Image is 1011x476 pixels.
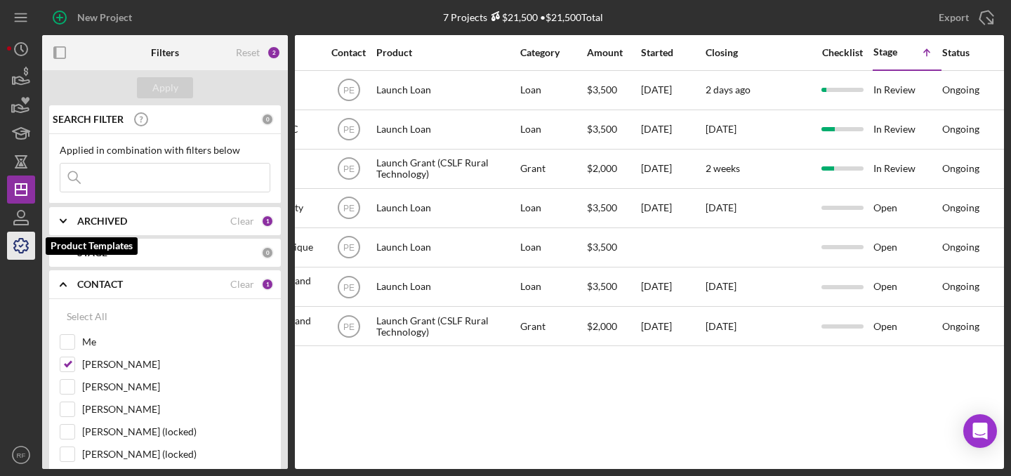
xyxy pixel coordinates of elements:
[82,425,270,439] label: [PERSON_NAME] (locked)
[376,229,517,266] div: Launch Loan
[520,308,586,345] div: Grant
[873,268,941,305] div: Open
[942,163,979,174] div: Ongoing
[137,77,193,98] button: Apply
[261,215,274,227] div: 1
[67,303,107,331] div: Select All
[942,84,979,95] div: Ongoing
[520,229,586,266] div: Loan
[942,124,979,135] div: Ongoing
[641,308,704,345] div: [DATE]
[77,216,127,227] b: ARCHIVED
[706,162,740,174] time: 2 weeks
[873,308,941,345] div: Open
[261,113,274,126] div: 0
[587,84,617,95] span: $3,500
[343,86,354,95] text: PE
[520,47,586,58] div: Category
[343,164,354,174] text: PE
[343,125,354,135] text: PE
[587,162,617,174] span: $2,000
[376,47,517,58] div: Product
[942,321,979,332] div: Ongoing
[53,114,124,125] b: SEARCH FILTER
[236,47,260,58] div: Reset
[520,268,586,305] div: Loan
[873,229,941,266] div: Open
[267,46,281,60] div: 2
[376,111,517,148] div: Launch Loan
[706,320,736,332] time: [DATE]
[706,201,736,213] time: [DATE]
[587,201,617,213] span: $3,500
[942,47,1010,58] div: Status
[587,123,617,135] span: $3,500
[77,4,132,32] div: New Project
[343,282,354,292] text: PE
[942,281,979,292] div: Ongoing
[873,72,941,109] div: In Review
[376,190,517,227] div: Launch Loan
[82,380,270,394] label: [PERSON_NAME]
[230,279,254,290] div: Clear
[873,46,907,58] div: Stage
[343,243,354,253] text: PE
[343,322,354,331] text: PE
[925,4,1004,32] button: Export
[82,402,270,416] label: [PERSON_NAME]
[17,451,26,459] text: RF
[706,47,811,58] div: Closing
[82,447,270,461] label: [PERSON_NAME] (locked)
[706,280,736,292] time: [DATE]
[873,111,941,148] div: In Review
[77,247,107,258] b: STAGE
[520,190,586,227] div: Loan
[812,47,872,58] div: Checklist
[376,72,517,109] div: Launch Loan
[520,150,586,187] div: Grant
[520,72,586,109] div: Loan
[60,303,114,331] button: Select All
[587,241,617,253] span: $3,500
[376,308,517,345] div: Launch Grant (CSLF Rural Technology)
[343,204,354,213] text: PE
[42,4,146,32] button: New Project
[641,150,704,187] div: [DATE]
[261,246,274,259] div: 0
[7,441,35,469] button: RF
[152,77,178,98] div: Apply
[873,190,941,227] div: Open
[587,47,640,58] div: Amount
[641,47,704,58] div: Started
[230,216,254,227] div: Clear
[261,278,274,291] div: 1
[77,279,123,290] b: CONTACT
[641,268,704,305] div: [DATE]
[942,202,979,213] div: Ongoing
[322,47,375,58] div: Contact
[963,414,997,448] div: Open Intercom Messenger
[487,11,538,23] div: $21,500
[82,335,270,349] label: Me
[641,111,704,148] div: [DATE]
[939,4,969,32] div: Export
[706,84,751,95] time: 2 days ago
[60,145,270,156] div: Applied in combination with filters below
[376,268,517,305] div: Launch Loan
[641,72,704,109] div: [DATE]
[82,357,270,371] label: [PERSON_NAME]
[706,123,736,135] time: [DATE]
[151,47,179,58] b: Filters
[443,11,603,23] div: 7 Projects • $21,500 Total
[520,111,586,148] div: Loan
[873,150,941,187] div: In Review
[587,280,617,292] span: $3,500
[587,320,617,332] span: $2,000
[641,190,704,227] div: [DATE]
[376,150,517,187] div: Launch Grant (CSLF Rural Technology)
[942,242,979,253] div: Ongoing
